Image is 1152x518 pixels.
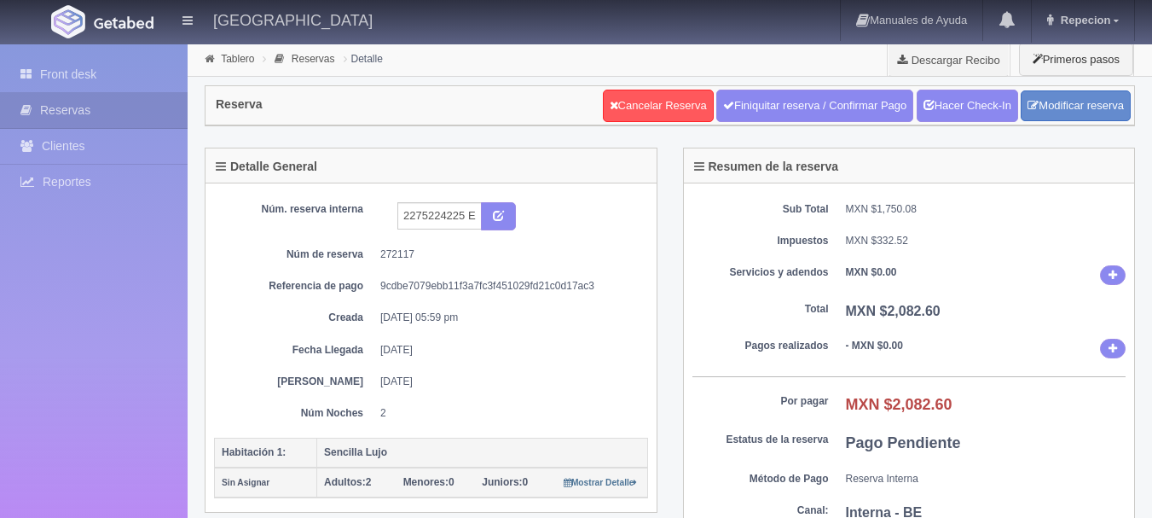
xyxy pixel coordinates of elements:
[94,16,153,29] img: Getabed
[380,247,635,262] dd: 272117
[227,247,363,262] dt: Núm de reserva
[339,50,387,67] li: Detalle
[692,202,829,217] dt: Sub Total
[564,478,638,487] small: Mostrar Detalle
[692,302,829,317] dt: Total
[692,394,829,409] dt: Por pagar
[917,90,1018,122] a: Hacer Check-In
[482,476,528,488] span: 0
[222,446,286,458] b: Habitación 1:
[846,396,952,413] b: MXN $2,082.60
[380,375,635,389] dd: [DATE]
[1056,14,1111,26] span: Repecion
[846,202,1126,217] dd: MXN $1,750.08
[846,304,941,318] b: MXN $2,082.60
[227,406,363,421] dt: Núm Noches
[482,476,522,488] strong: Juniors:
[716,90,913,122] a: Finiquitar reserva / Confirmar Pago
[227,375,363,389] dt: [PERSON_NAME]
[692,234,829,248] dt: Impuestos
[846,266,897,278] b: MXN $0.00
[1019,43,1133,76] button: Primeros pasos
[380,343,635,358] dd: [DATE]
[403,476,449,488] strong: Menores:
[292,53,335,65] a: Reservas
[692,433,829,447] dt: Estatus de la reserva
[692,472,829,486] dt: Método de Pago
[564,476,638,488] a: Mostrar Detalle
[846,472,1126,486] dd: Reserva Interna
[216,160,317,173] h4: Detalle General
[846,234,1126,248] dd: MXN $332.52
[380,279,635,294] dd: 9cdbe7079ebb11f3a7fc3f451029fd21c0d17ac3
[694,160,839,173] h4: Resumen de la reserva
[216,98,263,111] h4: Reserva
[227,343,363,358] dt: Fecha Llegada
[692,265,829,280] dt: Servicios y adendos
[51,5,85,38] img: Getabed
[1021,90,1131,122] a: Modificar reserva
[603,90,714,122] a: Cancelar Reserva
[846,340,903,352] b: - MXN $0.00
[324,476,366,488] strong: Adultos:
[213,9,373,30] h4: [GEOGRAPHIC_DATA]
[692,503,829,518] dt: Canal:
[222,478,269,487] small: Sin Asignar
[846,434,961,451] b: Pago Pendiente
[380,406,635,421] dd: 2
[324,476,371,488] span: 2
[692,339,829,353] dt: Pagos realizados
[380,311,635,325] dd: [DATE] 05:59 pm
[403,476,454,488] span: 0
[888,43,1010,77] a: Descargar Recibo
[227,279,363,294] dt: Referencia de pago
[221,53,254,65] a: Tablero
[227,202,363,217] dt: Núm. reserva interna
[317,438,648,468] th: Sencilla Lujo
[227,311,363,325] dt: Creada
